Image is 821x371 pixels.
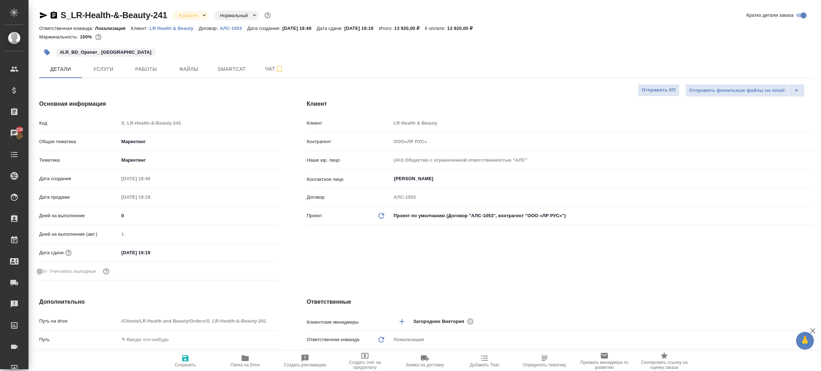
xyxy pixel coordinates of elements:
span: Отправить финальные файлы на email [689,87,785,95]
p: Дней на выполнение [39,212,119,219]
p: АЛС-1053 [220,26,247,31]
button: Отправить финальные файлы на email [685,84,789,97]
button: Нормальный [218,12,250,19]
div: В работе [173,11,208,20]
span: Определить тематику [523,362,566,367]
p: LR Health & Beauty [150,26,199,31]
span: Чат [257,64,291,73]
button: Выбери, если сб и вс нужно считать рабочими днями для выполнения заказа. [102,267,111,276]
span: Учитывать выходные [50,268,96,275]
span: 100 [12,126,28,133]
input: Пустое поле [119,118,278,128]
span: Загородних Виктория [413,318,469,325]
p: Дата сдачи [39,249,64,256]
span: Добавить Todo [470,362,499,367]
p: Клиент: [131,26,149,31]
button: Добавить Todo [455,351,515,371]
input: Пустое поле [391,192,813,202]
p: Код [39,120,119,127]
h4: Дополнительно [39,298,278,306]
button: Определить тематику [515,351,574,371]
a: LR Health & Beauty [150,25,199,31]
p: Договор [307,194,391,201]
button: Добавить менеджера [393,313,410,330]
button: В работе [176,12,200,19]
p: Общая тематика [39,138,119,145]
p: Договор: [199,26,220,31]
button: Отправить КП [638,84,680,96]
div: Маркетинг [119,136,278,148]
p: Ответственная команда [307,336,360,343]
p: Проект [307,212,322,219]
p: Итого: [379,26,394,31]
p: Дней на выполнение (авт.) [39,231,119,238]
p: Путь на drive [39,318,119,325]
div: split button [685,84,805,97]
span: Создать счет на предоплату [339,360,391,370]
p: Клиентские менеджеры [307,319,391,326]
button: Скопировать ссылку для ЯМессенджера [39,11,48,20]
span: Сохранить [175,362,196,367]
input: Пустое поле [119,173,181,184]
a: 100 [2,124,27,142]
h4: Клиент [307,100,813,108]
p: Контрагент [307,138,391,145]
button: 0.00 RUB; [94,32,103,42]
span: Призвать менеджера по развитию [579,360,630,370]
svg: Подписаться [275,65,284,73]
p: 13 920,00 ₽ [394,26,425,31]
p: Наше юр. лицо [307,157,391,164]
button: Скопировать ссылку на оценку заказа [634,351,694,371]
p: Контактное лицо [307,176,391,183]
a: АЛС-1053 [220,25,247,31]
div: В работе [214,11,258,20]
input: Пустое поле [119,229,278,239]
p: 13 920,00 ₽ [447,26,478,31]
div: Загородних Виктория [413,317,476,326]
input: Пустое поле [391,155,813,165]
p: Дата сдачи: [317,26,344,31]
p: Дата создания: [247,26,282,31]
input: Пустое поле [391,118,813,128]
button: Доп статусы указывают на важность/срочность заказа [263,11,272,20]
input: Пустое поле [119,192,181,202]
span: Файлы [172,65,206,74]
p: 100% [80,34,94,40]
p: Клиент [307,120,391,127]
p: Путь [39,336,119,343]
span: Скопировать ссылку на оценку заказа [639,360,690,370]
input: ✎ Введи что-нибудь [119,334,278,345]
button: Призвать менеджера по развитию [574,351,634,371]
span: Заявка на доставку [406,362,444,367]
span: Отправить КП [642,86,676,94]
input: Пустое поле [391,136,813,147]
span: 🙏 [799,333,811,348]
span: Услуги [86,65,120,74]
p: Маржинальность: [39,34,80,40]
p: Дата создания [39,175,119,182]
button: Добавить тэг [39,45,55,60]
span: Кратко детали заказа [747,12,794,19]
button: Создать рекламацию [275,351,335,371]
p: Ответственная команда: [39,26,95,31]
input: Пустое поле [119,316,278,326]
button: Open [809,178,811,179]
button: 🙏 [796,332,814,350]
button: Папка на Drive [215,351,275,371]
p: Тематика [39,157,119,164]
button: Если добавить услуги и заполнить их объемом, то дата рассчитается автоматически [64,248,73,257]
input: ✎ Введи что-нибудь [119,247,181,258]
h4: Ответственные [307,298,813,306]
a: S_LR-Health-&-Beauty-241 [61,10,167,20]
span: Детали [43,65,78,74]
div: Маркетинг [119,154,278,166]
h4: Основная информация [39,100,278,108]
p: #LR_BD_Opener_ [GEOGRAPHIC_DATA] [60,49,151,56]
p: [DATE] 19:19 [344,26,379,31]
button: Open [809,321,811,322]
div: Проект по умолчанию (Договор "АЛС-1053", контрагент "ООО «ЛР РУС»") [391,210,813,222]
p: [DATE] 18:49 [282,26,317,31]
span: Создать рекламацию [284,362,326,367]
span: Smartcat [215,65,249,74]
span: Работы [129,65,163,74]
